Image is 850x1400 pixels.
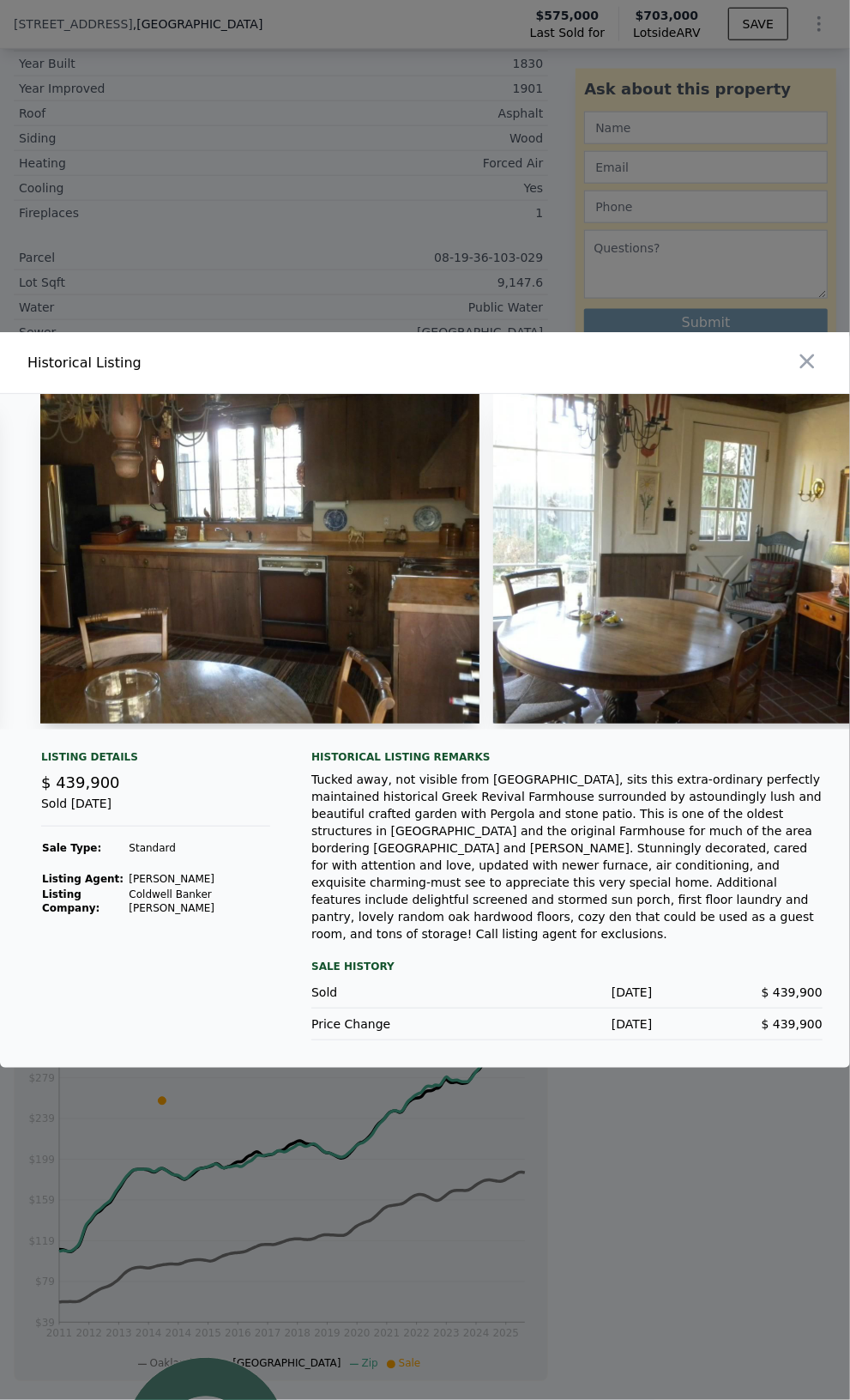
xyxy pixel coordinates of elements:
[311,956,823,977] div: Sale History
[762,985,823,999] span: $ 439,900
[482,984,653,1001] div: [DATE]
[311,771,823,942] div: Tucked away, not visible from [GEOGRAPHIC_DATA], sits this extra-ordinary perfectly maintained hi...
[42,842,101,854] strong: Sale Type:
[128,887,270,916] td: Coldwell Banker [PERSON_NAME]
[41,795,270,827] div: Sold [DATE]
[128,871,270,887] td: [PERSON_NAME]
[40,394,479,724] img: Property Img
[482,1015,653,1033] div: [DATE]
[311,1015,482,1033] div: Price Change
[42,873,124,885] strong: Listing Agent:
[762,1017,823,1031] span: $ 439,900
[41,773,120,791] span: $ 439,900
[27,353,419,373] div: Historical Listing
[42,888,99,914] strong: Listing Company:
[311,750,823,764] div: Historical Listing remarks
[128,840,270,856] td: Standard
[311,984,482,1001] div: Sold
[41,750,270,771] div: Listing Details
